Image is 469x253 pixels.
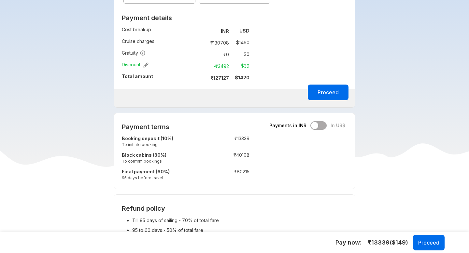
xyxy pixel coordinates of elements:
strong: INR [221,28,229,34]
td: : [207,151,211,167]
h2: Refund policy [122,205,348,212]
td: : [201,37,204,48]
small: 95 days before travel [122,175,207,180]
td: : [201,60,204,72]
td: : [201,72,204,84]
h2: Payment terms [122,123,249,131]
td: : [207,167,211,184]
button: Proceed [413,235,445,250]
strong: Total amount [122,73,153,79]
td: : [201,48,204,60]
button: Proceed [308,85,348,100]
strong: Final payment (60%) [122,169,170,174]
strong: Block cabins (30%) [122,152,166,158]
span: Payments in INR [269,122,306,129]
td: Cost breakup [122,25,201,37]
strong: $ 1420 [235,75,249,80]
td: -$ 39 [232,61,249,71]
td: ₹ 0 [204,50,232,59]
h5: Pay now: [335,239,362,246]
strong: Booking deposit (10%) [122,136,173,141]
strong: ₹ 127127 [211,75,229,81]
td: Cruise charges [122,37,201,48]
td: $ 1460 [232,38,249,47]
h2: Payment details [122,14,249,22]
span: ₹ 13339 ($ 149 ) [368,238,408,247]
span: Discount [122,61,149,68]
td: ₹ 80215 [211,167,249,184]
td: : [201,25,204,37]
td: -₹ 3492 [204,61,232,71]
td: ₹ 13339 [211,134,249,151]
small: To initiate booking [122,142,207,147]
small: To confirm bookings [122,158,207,164]
td: ₹ 130708 [204,38,232,47]
td: $ 0 [232,50,249,59]
td: : [207,134,211,151]
span: In US$ [331,122,345,129]
li: Till 95 days of sailing - 70% of total fare [132,216,348,225]
strong: USD [239,28,249,33]
li: 95 to 60 days - 50% of total fare [132,225,348,235]
span: Gratuity [122,50,146,56]
td: ₹ 40108 [211,151,249,167]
